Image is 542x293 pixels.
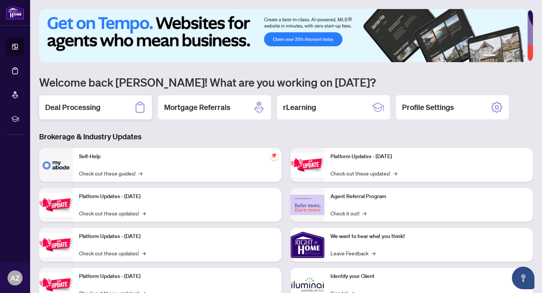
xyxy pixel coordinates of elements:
a: Check out these updates!→ [79,209,146,217]
button: 3 [504,55,507,58]
img: Platform Updates - September 16, 2025 [39,193,73,217]
p: Platform Updates - [DATE] [79,192,276,201]
img: We want to hear what you think! [291,228,324,262]
span: AZ [11,273,20,283]
span: → [142,249,146,257]
img: Slide 0 [39,9,527,62]
p: Platform Updates - [DATE] [330,153,527,161]
p: Identify your Client [330,272,527,281]
span: → [139,169,142,177]
a: Check it out!→ [330,209,366,217]
h2: rLearning [283,102,316,113]
button: 4 [510,55,513,58]
span: → [142,209,146,217]
p: We want to hear what you think! [330,232,527,241]
img: logo [6,6,24,20]
span: → [371,249,375,257]
span: → [393,169,397,177]
h2: Deal Processing [45,102,100,113]
button: Open asap [512,267,534,289]
button: 1 [483,55,495,58]
a: Leave Feedback→ [330,249,375,257]
img: Platform Updates - July 21, 2025 [39,233,73,256]
p: Self-Help [79,153,276,161]
img: Self-Help [39,148,73,182]
a: Check out these updates!→ [79,249,146,257]
button: 2 [498,55,501,58]
button: 5 [516,55,519,58]
h3: Brokerage & Industry Updates [39,131,533,142]
span: pushpin [269,151,279,160]
span: → [362,209,366,217]
h2: Mortgage Referrals [164,102,230,113]
a: Check out these guides!→ [79,169,142,177]
img: Agent Referral Program [291,195,324,215]
h1: Welcome back [PERSON_NAME]! What are you working on [DATE]? [39,75,533,89]
button: 6 [522,55,525,58]
p: Agent Referral Program [330,192,527,201]
img: Platform Updates - June 23, 2025 [291,153,324,177]
a: Check out these updates!→ [330,169,397,177]
h2: Profile Settings [402,102,454,113]
p: Platform Updates - [DATE] [79,272,276,281]
p: Platform Updates - [DATE] [79,232,276,241]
